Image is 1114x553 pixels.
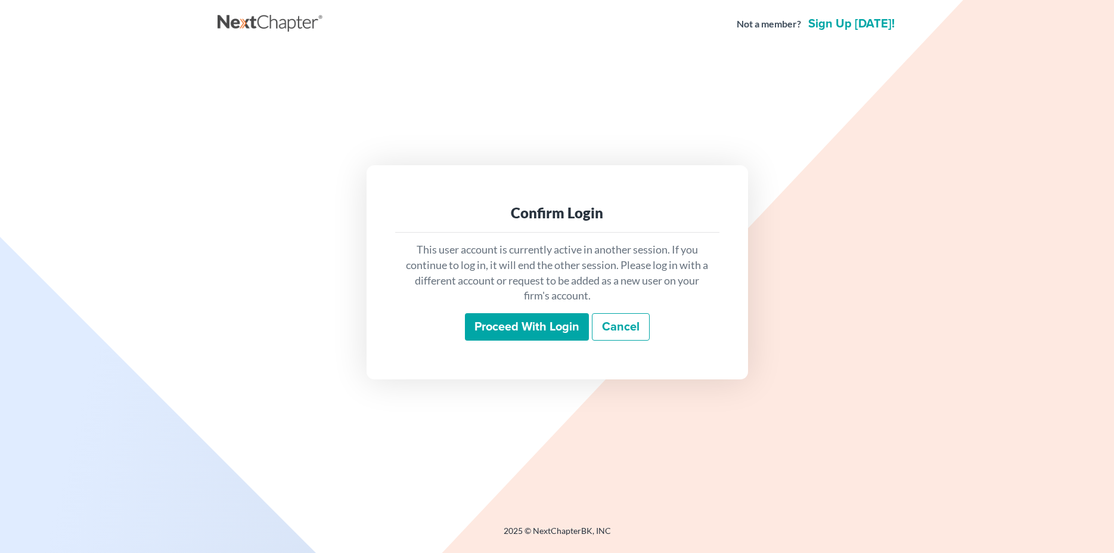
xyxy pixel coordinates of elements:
div: 2025 © NextChapterBK, INC [218,525,897,546]
a: Cancel [592,313,650,341]
strong: Not a member? [737,17,801,31]
a: Sign up [DATE]! [806,18,897,30]
div: Confirm Login [405,203,710,223]
p: This user account is currently active in another session. If you continue to log in, it will end ... [405,242,710,304]
input: Proceed with login [465,313,589,341]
